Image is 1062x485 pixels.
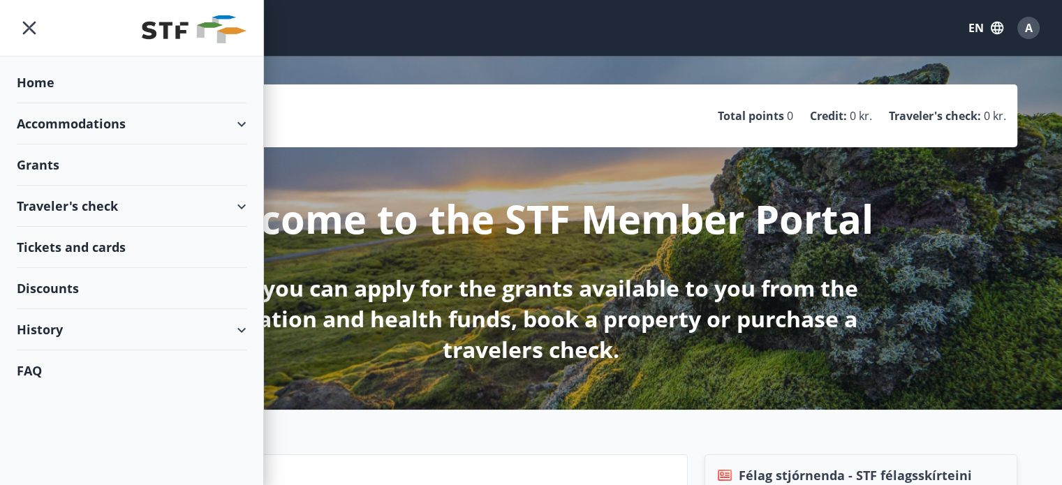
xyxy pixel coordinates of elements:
[17,350,246,391] div: FAQ
[17,103,246,144] div: Accommodations
[739,466,972,484] span: Félag stjórnenda - STF félagsskírteini
[850,108,872,124] span: 0 kr.
[163,273,900,365] p: Here you can apply for the grants available to you from the education and health funds, book a pr...
[17,227,246,268] div: Tickets and cards
[17,144,246,186] div: Grants
[1012,11,1045,45] button: A
[810,108,847,124] p: Credit :
[17,186,246,227] div: Traveler's check
[889,108,981,124] p: Traveler's check :
[963,15,1009,40] button: EN
[17,62,246,103] div: Home
[189,192,873,245] p: Welcome to the STF Member Portal
[17,268,246,309] div: Discounts
[718,108,784,124] p: Total points
[142,15,246,43] img: union_logo
[17,309,246,350] div: History
[1025,20,1033,36] span: A
[984,108,1006,124] span: 0 kr.
[17,15,42,40] button: menu
[787,108,793,124] span: 0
